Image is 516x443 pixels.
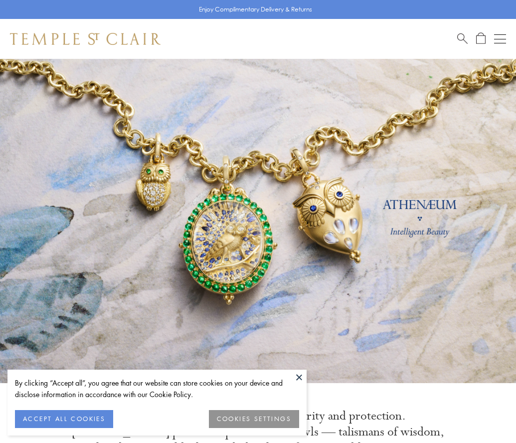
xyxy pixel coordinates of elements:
[15,410,113,428] button: ACCEPT ALL COOKIES
[457,32,468,45] a: Search
[476,32,486,45] a: Open Shopping Bag
[10,33,161,45] img: Temple St. Clair
[199,4,312,14] p: Enjoy Complimentary Delivery & Returns
[494,33,506,45] button: Open navigation
[15,377,299,400] div: By clicking “Accept all”, you agree that our website can store cookies on your device and disclos...
[209,410,299,428] button: COOKIES SETTINGS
